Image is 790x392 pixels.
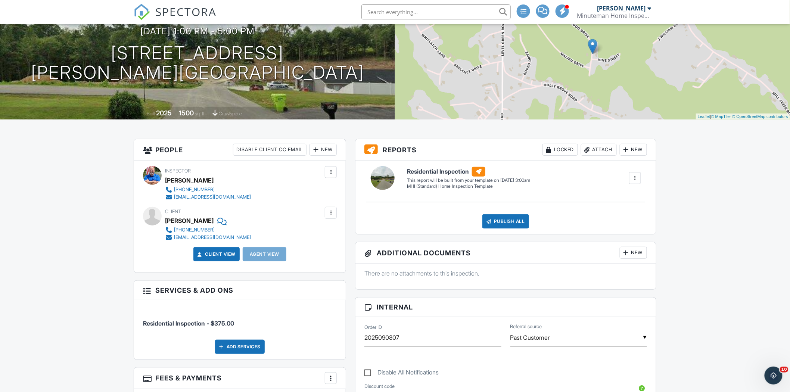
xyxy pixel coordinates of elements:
div: | [696,113,790,120]
div: Attach [581,144,617,156]
div: Publish All [482,214,529,228]
span: Residential Inspection - $375.00 [143,320,234,327]
span: crawlspace [219,111,242,116]
div: [PHONE_NUMBER] [174,227,215,233]
a: [EMAIL_ADDRESS][DOMAIN_NAME] [165,193,251,201]
a: [PHONE_NUMBER] [165,226,251,234]
a: [PHONE_NUMBER] [165,186,251,193]
label: Disable All Notifications [364,369,439,378]
h3: [DATE] 1:00 pm - 5:00 pm [140,26,255,36]
div: [PERSON_NAME] [597,4,646,12]
a: Leaflet [698,114,710,119]
div: This report will be built from your template on [DATE] 3:00am [407,177,530,183]
span: Client [165,209,181,214]
li: Service: Residential Inspection [143,306,337,333]
span: sq. ft. [195,111,206,116]
h3: Services & Add ons [134,281,346,300]
p: There are no attachments to this inspection. [364,269,647,277]
div: Disable Client CC Email [233,144,307,156]
div: [PERSON_NAME] [165,175,214,186]
div: 1500 [179,109,194,117]
span: 10 [780,367,789,373]
div: [PHONE_NUMBER] [174,187,215,193]
div: [EMAIL_ADDRESS][DOMAIN_NAME] [174,234,251,240]
span: Inspector [165,168,191,174]
a: [EMAIL_ADDRESS][DOMAIN_NAME] [165,234,251,241]
h3: People [134,139,346,161]
div: 2025 [156,109,172,117]
h6: Residential Inspection [407,167,530,177]
img: The Best Home Inspection Software - Spectora [134,4,150,20]
div: New [620,247,647,259]
h3: Reports [355,139,656,161]
div: Add Services [215,340,265,354]
h3: Additional Documents [355,242,656,264]
div: New [620,144,647,156]
label: Referral source [510,323,542,330]
div: [EMAIL_ADDRESS][DOMAIN_NAME] [174,194,251,200]
iframe: Intercom live chat [765,367,783,385]
h3: Fees & Payments [134,368,346,389]
div: Locked [542,144,578,156]
a: Client View [196,251,236,258]
div: [PERSON_NAME] [165,215,214,226]
h3: Internal [355,298,656,317]
label: Discount code [364,383,395,390]
a: © MapTiler [711,114,731,119]
a: © OpenStreetMap contributors [733,114,788,119]
span: Built [147,111,155,116]
input: Search everything... [361,4,511,19]
label: Order ID [364,324,382,331]
div: MHI (Standard) Home Inspection Template [407,183,530,190]
a: SPECTORA [134,10,217,26]
h1: [STREET_ADDRESS] [PERSON_NAME][GEOGRAPHIC_DATA] [31,43,364,83]
div: New [310,144,337,156]
span: SPECTORA [155,4,217,19]
div: Minuteman Home Inspections LLC [577,12,651,19]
